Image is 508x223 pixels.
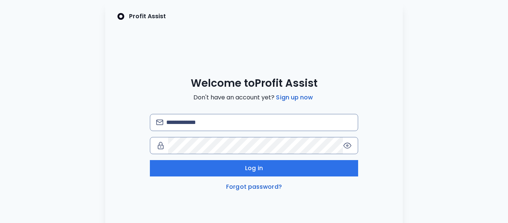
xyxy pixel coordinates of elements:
button: Log in [150,160,358,176]
img: SpotOn Logo [117,12,125,21]
a: Forgot password? [225,182,283,191]
span: Don't have an account yet? [193,93,314,102]
p: Profit Assist [129,12,166,21]
a: Sign up now [274,93,314,102]
span: Welcome to Profit Assist [191,77,318,90]
span: Log in [245,164,263,173]
img: email [156,120,163,125]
